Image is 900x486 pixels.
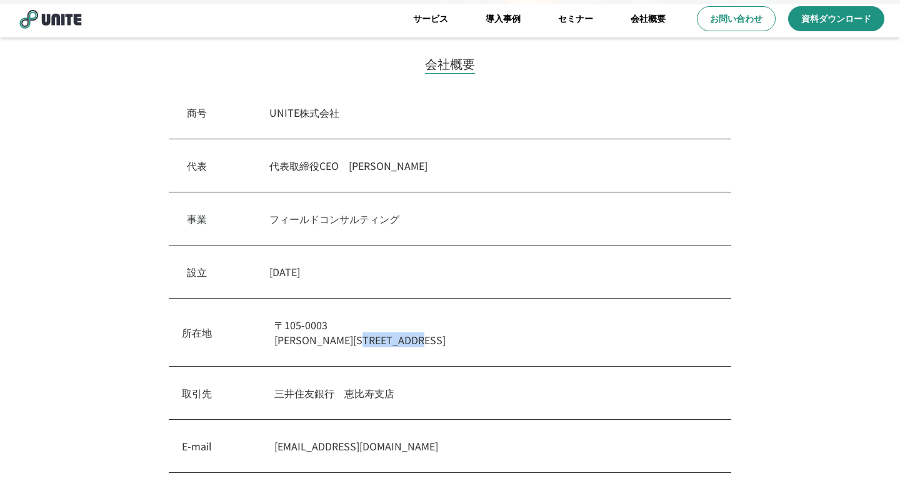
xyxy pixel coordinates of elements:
iframe: Chat Widget [675,311,900,486]
p: 所在地 [182,325,212,340]
p: フィールドコンサルティング [269,211,713,226]
h2: 会社概要 [425,54,475,74]
p: [EMAIL_ADDRESS][DOMAIN_NAME] [274,439,718,454]
p: E-mail [182,439,212,454]
a: お問い合わせ [697,6,776,31]
p: 取引先 [182,385,212,400]
p: 代表 [187,158,207,173]
p: 商号 [187,105,207,120]
a: 資料ダウンロード [788,6,884,31]
p: 資料ダウンロード [801,12,871,25]
p: 三井住友銀行 恵比寿支店 [274,385,718,400]
p: 〒105-0003 [PERSON_NAME][STREET_ADDRESS] [274,317,718,347]
p: 代表取締役CEO [PERSON_NAME] [269,158,713,173]
p: [DATE] [269,264,713,279]
p: お問い合わせ [710,12,762,25]
p: 設立 [187,264,207,279]
p: 事業 [187,211,207,226]
p: UNITE株式会社 [269,105,713,120]
div: チャットウィジェット [675,311,900,486]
